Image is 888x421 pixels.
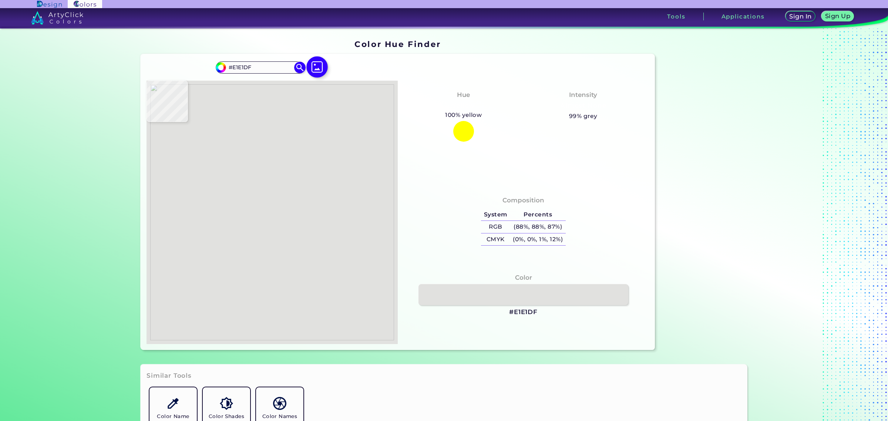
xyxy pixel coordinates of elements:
img: icon_color_name_finder.svg [166,397,179,410]
h5: (88%, 88%, 87%) [510,221,565,233]
h5: Sign Up [826,13,849,19]
input: type color.. [226,63,295,73]
h5: CMYK [481,233,510,246]
a: Sign Up [823,12,852,21]
h5: 100% yellow [442,110,485,120]
h3: Almost None [557,101,609,110]
h4: Composition [502,195,544,206]
img: logo_artyclick_colors_white.svg [31,11,83,24]
img: 14f94773-5caf-466e-af16-9b95e9725e54 [150,84,394,340]
img: icon search [294,62,305,73]
h3: #E1E1DF [509,308,538,317]
h4: Color [515,272,532,283]
img: icon picture [306,56,328,78]
a: Sign In [787,12,814,21]
h3: Applications [721,14,765,19]
h4: Intensity [569,90,597,100]
h5: System [481,209,510,221]
h5: (0%, 0%, 1%, 12%) [510,233,565,246]
h5: 99% grey [569,111,598,121]
h4: Hue [457,90,470,100]
img: icon_color_names_dictionary.svg [273,397,286,410]
img: ArtyClick Design logo [37,1,62,8]
h5: RGB [481,221,510,233]
h5: Percents [510,209,565,221]
h1: Color Hue Finder [354,38,441,50]
h3: Similar Tools [147,371,192,380]
img: icon_color_shades.svg [220,397,233,410]
h3: Tools [667,14,685,19]
h3: Yellow [449,101,478,110]
h5: Sign In [790,14,810,19]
